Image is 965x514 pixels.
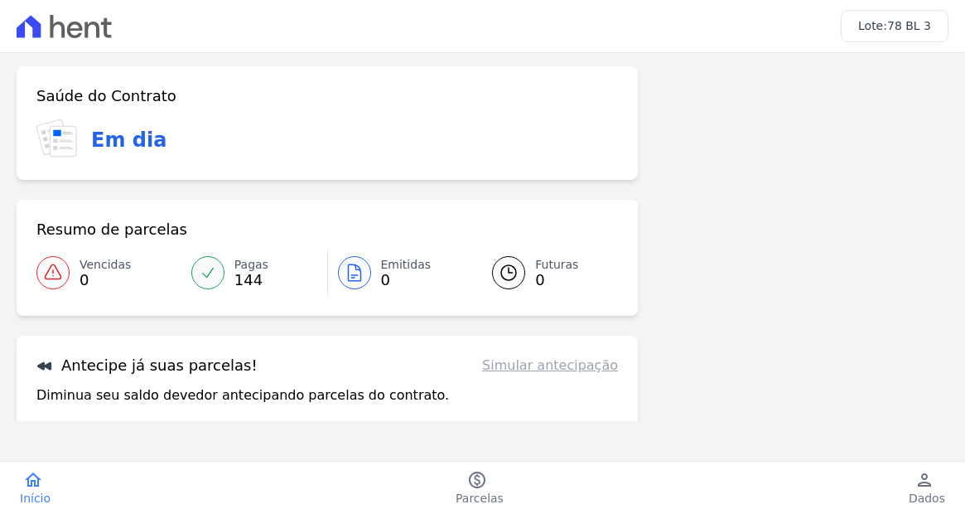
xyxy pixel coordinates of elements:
[914,470,934,490] i: person
[889,470,965,507] a: personDados
[36,356,258,376] h3: Antecipe já suas parcelas!
[328,250,473,296] a: Emitidas 0
[381,256,432,274] span: Emitidas
[36,385,449,405] p: Diminua seu saldo devedor antecipando parcelas do contrato.
[887,19,931,32] span: 78 BL 3
[858,17,931,35] h3: Lote:
[91,125,166,155] h3: Em dia
[36,220,187,240] h3: Resumo de parcelas
[535,256,578,274] span: Futuras
[20,490,51,507] span: Início
[181,250,327,296] a: Pagas 144
[909,490,945,507] span: Dados
[436,470,524,507] a: paidParcelas
[23,470,43,490] i: home
[234,274,268,287] span: 144
[36,86,176,106] h3: Saúde do Contrato
[482,356,618,376] a: Simular antecipação
[80,256,131,274] span: Vencidas
[234,256,268,274] span: Pagas
[36,250,181,296] a: Vencidas 0
[80,274,131,287] span: 0
[535,274,578,287] span: 0
[472,250,618,296] a: Futuras 0
[467,470,487,490] i: paid
[456,490,504,507] span: Parcelas
[381,274,432,287] span: 0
